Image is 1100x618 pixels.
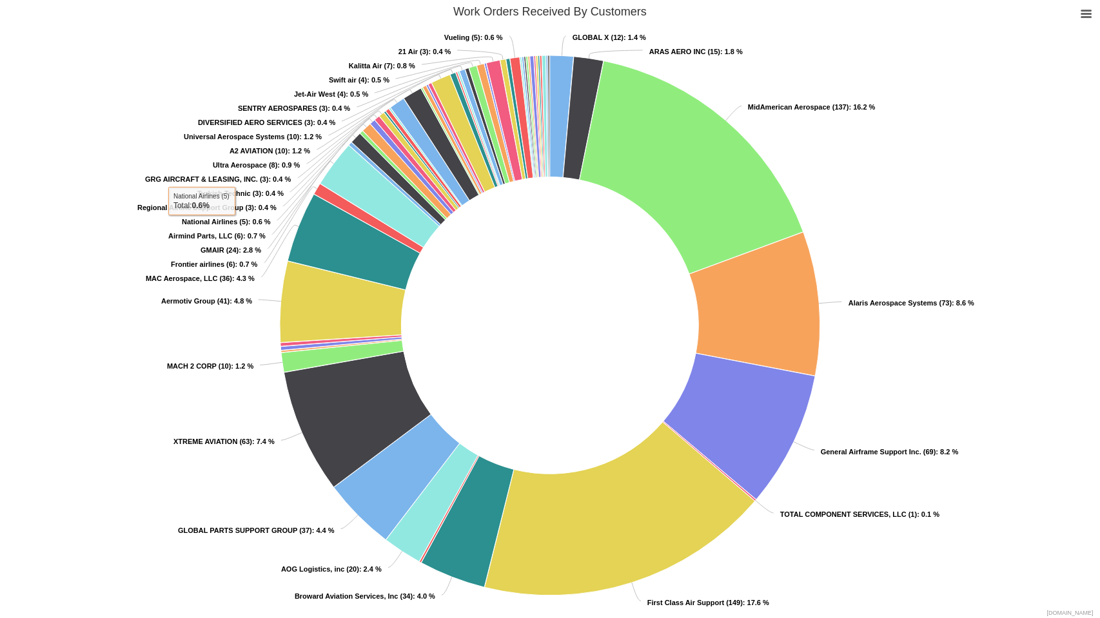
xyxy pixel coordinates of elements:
tspan: Broward Aviation Services, Inc (34) [295,592,413,600]
text: : 1.8 % [649,48,743,55]
tspan: GRG AIRCRAFT & LEASING, INC. (3) [145,175,269,183]
text: : 0.4 % [197,189,284,197]
text: : 16.2 % [748,103,876,111]
text: : 0.6 % [444,34,503,41]
text: : 0.4 % [145,175,291,183]
text: Work Orders Received By Customers [453,5,647,18]
tspan: 21 Air (3) [398,48,429,55]
text: : 0.4 % [238,104,350,112]
text: : 0.4 % [198,119,336,126]
tspan: GLOBAL PARTS SUPPORT GROUP (37) [178,526,312,534]
text: : 4.8 % [161,297,252,305]
text: : 0.8 % [349,62,415,70]
text: : 0.5 % [294,90,369,98]
text: [DOMAIN_NAME] [1047,610,1094,616]
text: : 0.7 % [171,260,258,268]
tspan: MidAmerican Aerospace (137) [748,103,849,111]
tspan: DIVERSIFIED AERO SERVICES (3) [198,119,313,126]
tspan: ARAS AERO INC (15) [649,48,721,55]
text: : 0.6 % [182,218,271,226]
text: : 4.0 % [295,592,435,600]
tspan: MAC Aerospace, LLC (36) [146,275,232,282]
text: : 4.3 % [146,275,255,282]
tspan: First Class Air Support (149) [647,599,743,606]
tspan: National Airlines (5) [182,218,248,226]
text: : 7.4 % [173,438,275,445]
tspan: Aermotiv Group (41) [161,297,230,305]
tspan: GMAIR (24) [201,246,239,254]
text: : 0.5 % [329,76,389,84]
text: : 4.4 % [178,526,335,534]
text: : 1.2 % [167,362,254,370]
tspan: MACH 2 CORP (10) [167,362,231,370]
tspan: Swift air (4) [329,76,368,84]
tspan: TOTAL COMPONENT SERVICES, LLC (1) [780,510,918,518]
tspan: Universal Aerospace Systems (10) [184,133,300,140]
tspan: Airmind Parts, LLC (6) [168,232,243,240]
tspan: Turkish Technic (3) [197,189,262,197]
tspan: Jet-Air West (4) [294,90,346,98]
tspan: General Airframe Support Inc. (69) [821,448,936,456]
tspan: SENTRY AEROSPARES (3) [238,104,328,112]
tspan: AOG Logistics, inc (20) [281,565,359,573]
text: : 1.2 % [184,133,322,140]
text: : 2.8 % [201,246,261,254]
text: : 0.4 % [398,48,451,55]
text: : 0.1 % [780,510,940,518]
text: : 8.6 % [849,299,974,307]
tspan: Frontier airlines (6) [171,260,235,268]
text: : 0.9 % [213,161,300,169]
tspan: Regional Airline Support Group (3) [137,204,254,211]
tspan: Alaris Aerospace Systems (73) [849,299,952,307]
tspan: A2 AVIATION (10) [230,147,288,155]
tspan: Kalitta Air (7) [349,62,393,70]
text: : 8.2 % [821,448,959,456]
text: : 17.6 % [647,599,769,606]
text: : 1.4 % [573,34,646,41]
tspan: XTREME AVIATION (63) [173,438,252,445]
tspan: GLOBAL X (12) [573,34,624,41]
text: : 0.4 % [137,204,277,211]
text: : 2.4 % [281,565,382,573]
text: : 1.2 % [230,147,310,155]
tspan: Vueling (5) [444,34,480,41]
text: : 0.7 % [168,232,266,240]
tspan: Ultra Aerospace (8) [213,161,278,169]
